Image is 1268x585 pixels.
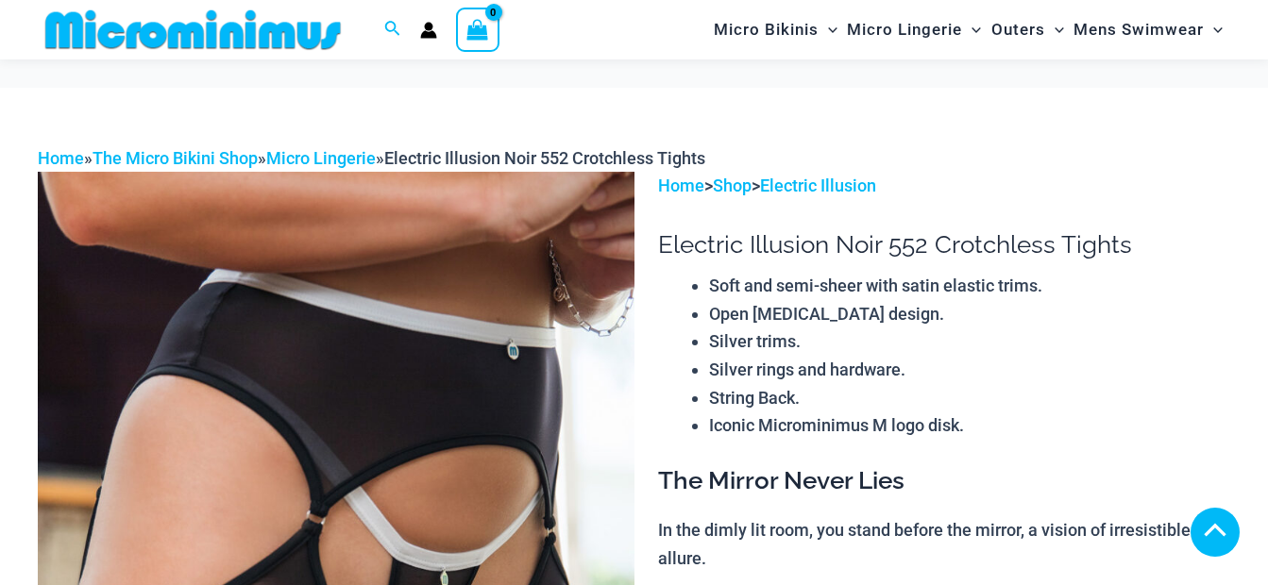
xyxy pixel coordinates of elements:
[384,148,705,168] span: Electric Illusion Noir 552 Crotchless Tights
[38,8,348,51] img: MM SHOP LOGO FLAT
[760,175,876,195] a: Electric Illusion
[709,300,1230,328] li: Open [MEDICAL_DATA] design.
[847,6,962,54] span: Micro Lingerie
[842,6,986,54] a: Micro LingerieMenu ToggleMenu Toggle
[658,230,1230,259] h1: Electric Illusion Noir 552 Crotchless Tights
[456,8,499,51] a: View Shopping Cart, empty
[962,6,981,54] span: Menu Toggle
[38,148,705,168] span: » » »
[266,148,376,168] a: Micro Lingerie
[93,148,258,168] a: The Micro Bikini Shop
[709,272,1230,300] li: Soft and semi-sheer with satin elastic trims.
[709,356,1230,384] li: Silver rings and hardware.
[658,465,1230,497] h3: The Mirror Never Lies
[709,327,1230,356] li: Silver trims.
[1204,6,1223,54] span: Menu Toggle
[819,6,837,54] span: Menu Toggle
[709,411,1230,440] li: Iconic Microminimus M logo disk.
[706,3,1230,57] nav: Site Navigation
[709,6,842,54] a: Micro BikinisMenu ToggleMenu Toggle
[1045,6,1064,54] span: Menu Toggle
[1069,6,1227,54] a: Mens SwimwearMenu ToggleMenu Toggle
[987,6,1069,54] a: OutersMenu ToggleMenu Toggle
[991,6,1045,54] span: Outers
[709,384,1230,412] li: String Back.
[713,175,752,195] a: Shop
[384,18,401,42] a: Search icon link
[714,6,819,54] span: Micro Bikinis
[1074,6,1204,54] span: Mens Swimwear
[420,22,437,39] a: Account icon link
[658,172,1230,200] p: > >
[38,148,84,168] a: Home
[658,175,704,195] a: Home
